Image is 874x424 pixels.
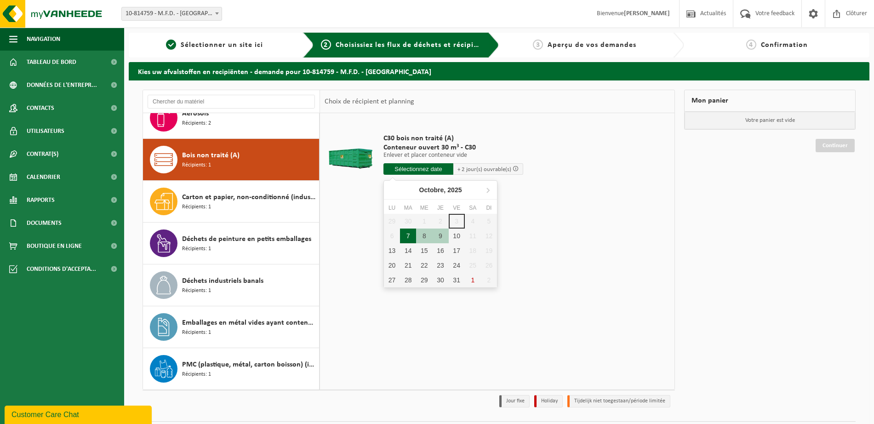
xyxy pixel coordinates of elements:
button: Bois non traité (A) Récipients: 1 [143,139,320,181]
li: Holiday [534,395,563,407]
div: 9 [432,229,448,243]
div: Mon panier [684,90,856,112]
div: 17 [449,243,465,258]
span: Conteneur ouvert 30 m³ - C30 [383,143,523,152]
span: Carton et papier, non-conditionné (industriel) [182,192,317,203]
input: Chercher du matériel [148,95,315,109]
span: Récipients: 1 [182,370,211,379]
span: Récipients: 2 [182,119,211,128]
strong: [PERSON_NAME] [624,10,670,17]
div: 8 [416,229,432,243]
span: + 2 jour(s) ouvrable(s) [457,166,511,172]
span: 1 [166,40,176,50]
a: Continuer [816,139,855,152]
div: 24 [449,258,465,273]
div: 7 [400,229,416,243]
div: 30 [432,273,448,287]
div: 28 [400,273,416,287]
div: 20 [384,258,400,273]
span: 10-814759 - M.F.D. - CARNIÈRES [122,7,222,20]
div: Lu [384,203,400,212]
li: Jour fixe [499,395,530,407]
div: 16 [432,243,448,258]
input: Sélectionnez date [383,163,453,175]
span: Récipients: 1 [182,203,211,212]
div: 14 [400,243,416,258]
span: Tableau de bord [27,51,76,74]
button: Aérosols Récipients: 2 [143,97,320,139]
div: 29 [416,273,432,287]
div: Octobre, [416,183,466,197]
li: Tijdelijk niet toegestaan/période limitée [567,395,670,407]
button: Carton et papier, non-conditionné (industriel) Récipients: 1 [143,181,320,223]
div: 27 [384,273,400,287]
span: C30 bois non traité (A) [383,134,523,143]
span: Récipients: 1 [182,328,211,337]
span: Utilisateurs [27,120,64,143]
span: Récipients: 1 [182,245,211,253]
div: Sa [465,203,481,212]
div: 31 [449,273,465,287]
span: 4 [746,40,756,50]
span: 3 [533,40,543,50]
div: 22 [416,258,432,273]
span: Calendrier [27,166,60,189]
iframe: chat widget [5,404,154,424]
div: Ma [400,203,416,212]
a: 1Sélectionner un site ici [133,40,296,51]
span: Bois non traité (A) [182,150,240,161]
div: Me [416,203,432,212]
span: Récipients: 1 [182,286,211,295]
h2: Kies uw afvalstoffen en recipiënten - demande pour 10-814759 - M.F.D. - [GEOGRAPHIC_DATA] [129,62,869,80]
span: Documents [27,212,62,235]
div: Choix de récipient et planning [320,90,419,113]
span: Déchets industriels banals [182,275,263,286]
div: 21 [400,258,416,273]
button: PMC (plastique, métal, carton boisson) (industriel) Récipients: 1 [143,348,320,390]
span: 10-814759 - M.F.D. - CARNIÈRES [121,7,222,21]
span: Contacts [27,97,54,120]
span: Contrat(s) [27,143,58,166]
span: Rapports [27,189,55,212]
span: Récipients: 1 [182,161,211,170]
span: Choisissiez les flux de déchets et récipients [336,41,489,49]
p: Enlever et placer conteneur vide [383,152,523,159]
span: Déchets de peinture en petits emballages [182,234,311,245]
p: Votre panier est vide [685,112,855,129]
div: 23 [432,258,448,273]
div: Di [481,203,497,212]
span: Aérosols [182,108,209,119]
span: 2 [321,40,331,50]
div: Ve [449,203,465,212]
span: Confirmation [761,41,808,49]
button: Emballages en métal vides ayant contenu des peintures et/ou encres (propres) Récipients: 1 [143,306,320,348]
button: Déchets de peinture en petits emballages Récipients: 1 [143,223,320,264]
span: Emballages en métal vides ayant contenu des peintures et/ou encres (propres) [182,317,317,328]
span: Conditions d'accepta... [27,258,96,281]
div: 10 [449,229,465,243]
div: Je [432,203,448,212]
span: Boutique en ligne [27,235,82,258]
span: PMC (plastique, métal, carton boisson) (industriel) [182,359,317,370]
div: 15 [416,243,432,258]
i: 2025 [447,187,462,193]
span: Aperçu de vos demandes [548,41,636,49]
button: Déchets industriels banals Récipients: 1 [143,264,320,306]
span: Données de l'entrepr... [27,74,97,97]
div: 13 [384,243,400,258]
span: Sélectionner un site ici [181,41,263,49]
span: Navigation [27,28,60,51]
